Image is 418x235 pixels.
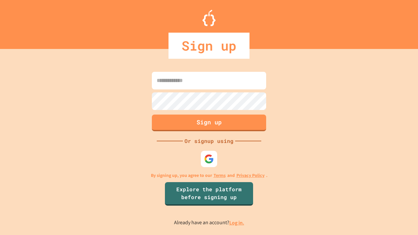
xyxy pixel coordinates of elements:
[152,115,266,131] button: Sign up
[169,33,249,59] div: Sign up
[214,172,226,179] a: Terms
[151,172,267,179] p: By signing up, you agree to our and .
[204,154,214,164] img: google-icon.svg
[174,219,244,227] p: Already have an account?
[202,10,216,26] img: Logo.svg
[236,172,265,179] a: Privacy Policy
[183,137,235,145] div: Or signup using
[229,219,244,226] a: Log in.
[165,182,253,206] a: Explore the platform before signing up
